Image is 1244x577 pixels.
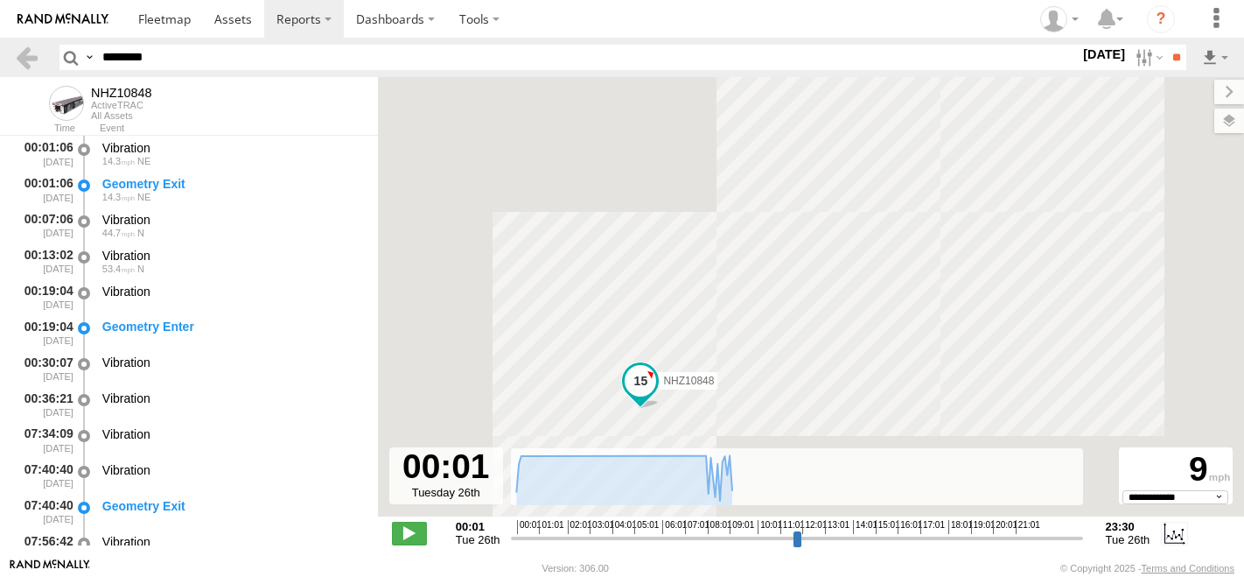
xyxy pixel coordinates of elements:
[456,520,500,533] strong: 00:01
[102,426,361,442] div: Vibration
[14,281,75,313] div: 00:19:04 [DATE]
[517,520,542,534] span: 00:01
[1106,520,1150,533] strong: 23:30
[14,496,75,528] div: 07:40:40 [DATE]
[971,520,996,534] span: 19:01
[102,212,361,228] div: Vibration
[14,137,75,170] div: 00:01:06 [DATE]
[102,319,361,334] div: Geometry Enter
[102,176,361,192] div: Geometry Exit
[685,520,709,534] span: 07:01
[82,45,96,70] label: Search Query
[539,520,563,534] span: 01:01
[634,520,659,534] span: 05:01
[14,209,75,242] div: 00:07:06 [DATE]
[568,520,592,534] span: 02:01
[825,520,849,534] span: 13:01
[590,520,614,534] span: 03:01
[14,45,39,70] a: Back to previous Page
[137,192,150,202] span: Heading: 61
[102,355,361,370] div: Vibration
[137,156,150,166] span: Heading: 61
[993,520,1017,534] span: 20:01
[137,228,144,238] span: Heading: 6
[612,520,637,534] span: 04:01
[730,520,754,534] span: 09:01
[663,375,714,387] span: NHZ10848
[780,520,805,534] span: 11:01
[1016,520,1040,534] span: 21:01
[14,460,75,492] div: 07:40:40 [DATE]
[14,388,75,420] div: 00:36:21 [DATE]
[1142,563,1234,573] a: Terms and Conditions
[102,228,135,238] span: 44.7
[102,264,135,274] span: 53.4
[708,520,732,534] span: 08:01
[91,86,152,100] div: NHZ10848 - View Asset History
[14,352,75,384] div: 00:30:07 [DATE]
[102,391,361,406] div: Vibration
[392,522,427,545] label: Play/Stop
[14,317,75,349] div: 00:19:04 [DATE]
[1080,45,1129,64] label: [DATE]
[137,264,144,274] span: Heading: 13
[102,534,361,550] div: Vibration
[1122,450,1230,490] div: 9
[853,520,877,534] span: 14:01
[1129,45,1166,70] label: Search Filter Options
[1147,5,1175,33] i: ?
[14,531,75,564] div: 07:56:42 [DATE]
[758,520,782,534] span: 10:01
[102,140,361,156] div: Vibration
[102,192,135,202] span: 14.3
[898,520,922,534] span: 16:01
[14,424,75,456] div: 07:34:09 [DATE]
[102,248,361,264] div: Vibration
[920,520,945,534] span: 17:01
[91,110,152,121] div: All Assets
[102,284,361,299] div: Vibration
[100,124,378,133] div: Event
[948,520,973,534] span: 18:01
[91,100,152,110] div: ActiveTRAC
[1034,6,1085,32] div: Zulema McIntosch
[1060,563,1234,573] div: © Copyright 2025 -
[102,462,361,478] div: Vibration
[1200,45,1230,70] label: Export results as...
[456,533,500,546] span: Tue 26th Aug 2025
[542,563,609,573] div: Version: 306.00
[662,520,687,534] span: 06:01
[14,173,75,206] div: 00:01:06 [DATE]
[17,13,108,25] img: rand-logo.svg
[1106,533,1150,546] span: Tue 26th Aug 2025
[10,559,90,577] a: Visit our Website
[102,498,361,514] div: Geometry Exit
[802,520,827,534] span: 12:01
[102,156,135,166] span: 14.3
[14,124,75,133] div: Time
[876,520,900,534] span: 15:01
[14,245,75,278] div: 00:13:02 [DATE]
